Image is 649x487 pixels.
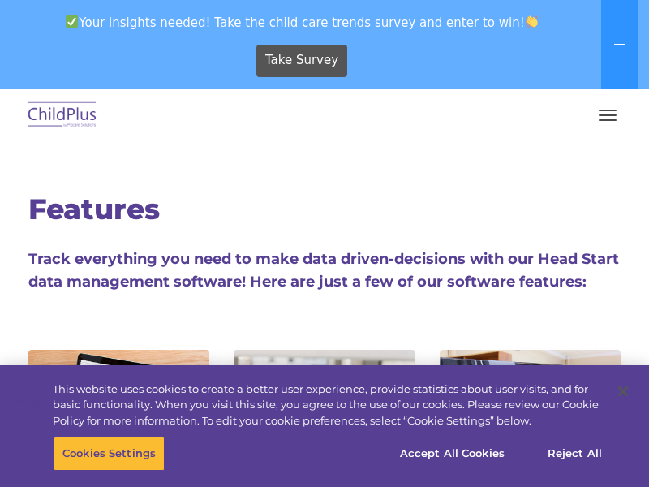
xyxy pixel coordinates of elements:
button: Close [605,373,641,409]
a: Take Survey [256,45,348,77]
button: Reject All [524,437,625,471]
span: Take Survey [265,46,338,75]
img: ChildPlus by Procare Solutions [24,97,101,135]
img: ✅ [66,15,78,28]
span: Your insights needed! Take the child care trends survey and enter to win! [6,6,598,38]
span: Features [28,192,160,226]
img: 👏 [526,15,538,28]
span: Track everything you need to make data driven-decisions with our Head Start data management softw... [28,250,619,291]
button: Accept All Cookies [391,437,514,471]
button: Cookies Settings [54,437,165,471]
div: This website uses cookies to create a better user experience, provide statistics about user visit... [53,381,604,429]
